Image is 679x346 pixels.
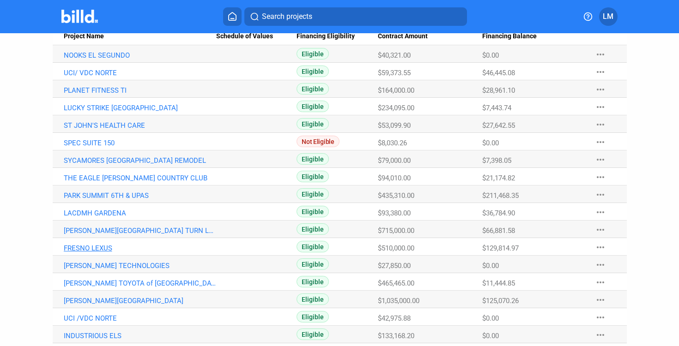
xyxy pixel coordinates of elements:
[64,227,216,235] a: [PERSON_NAME][GEOGRAPHIC_DATA] TURN LEFT
[297,118,329,130] span: Eligible
[297,293,329,305] span: Eligible
[482,174,515,182] span: $21,174.82
[378,174,411,182] span: $94,010.00
[595,294,606,305] mat-icon: more_horiz
[64,32,216,41] div: Project Name
[378,297,419,305] span: $1,035,000.00
[482,121,515,130] span: $27,642.55
[297,223,329,235] span: Eligible
[64,191,216,200] a: PARK SUMMIT 6TH & UPAS
[297,311,329,322] span: Eligible
[378,51,411,60] span: $40,321.00
[378,32,428,41] span: Contract Amount
[482,86,515,95] span: $28,961.10
[595,242,606,253] mat-icon: more_horiz
[64,332,216,340] a: INDUSTRIOUS ELS
[378,86,414,95] span: $164,000.00
[378,279,414,287] span: $465,465.00
[378,227,414,235] span: $715,000.00
[297,32,355,41] span: Financing Eligibility
[297,171,329,182] span: Eligible
[297,32,378,41] div: Financing Eligibility
[297,48,329,60] span: Eligible
[482,332,499,340] span: $0.00
[297,276,329,287] span: Eligible
[378,191,414,200] span: $435,310.00
[595,172,606,183] mat-icon: more_horiz
[482,279,515,287] span: $11,444.85
[216,32,273,41] span: Schedule of Values
[482,227,515,235] span: $66,881.58
[378,209,411,217] span: $93,380.00
[64,244,216,252] a: FRESNO LEXUS
[216,32,297,41] div: Schedule of Values
[595,277,606,288] mat-icon: more_horiz
[262,11,312,22] span: Search projects
[595,101,606,113] mat-icon: more_horiz
[482,51,499,60] span: $0.00
[244,7,467,26] button: Search projects
[378,262,411,270] span: $27,850.00
[64,86,216,95] a: PLANET FITNESS TI
[61,10,98,23] img: Billd Company Logo
[378,32,482,41] div: Contract Amount
[297,101,329,112] span: Eligible
[64,69,216,77] a: UCI/ VDC NORTE
[595,119,606,130] mat-icon: more_horiz
[378,69,411,77] span: $59,373.55
[595,189,606,200] mat-icon: more_horiz
[595,312,606,323] mat-icon: more_horiz
[64,104,216,112] a: LUCKY STRIKE [GEOGRAPHIC_DATA]
[595,329,606,340] mat-icon: more_horiz
[482,191,519,200] span: $211,468.35
[64,32,104,41] span: Project Name
[595,137,606,148] mat-icon: more_horiz
[595,207,606,218] mat-icon: more_horiz
[297,328,329,340] span: Eligible
[482,209,515,217] span: $36,784.90
[378,244,414,252] span: $510,000.00
[64,121,216,130] a: ST JOHN'S HEALTH CARE
[482,32,586,41] div: Financing Balance
[603,11,613,22] span: LM
[64,279,216,287] a: [PERSON_NAME] TOYOTA of [GEOGRAPHIC_DATA]
[482,262,499,270] span: $0.00
[482,32,537,41] span: Financing Balance
[482,244,519,252] span: $129,814.97
[482,297,519,305] span: $125,070.26
[297,66,329,77] span: Eligible
[595,66,606,78] mat-icon: more_horiz
[297,206,329,217] span: Eligible
[482,139,499,147] span: $0.00
[64,297,216,305] a: [PERSON_NAME][GEOGRAPHIC_DATA]
[64,51,216,60] a: NOOKS EL SEGUNDO
[64,262,216,270] a: [PERSON_NAME] TECHNOLOGIES
[599,7,618,26] button: LM
[482,104,511,112] span: $7,443.74
[595,84,606,95] mat-icon: more_horiz
[378,104,414,112] span: $234,095.00
[378,139,407,147] span: $8,030.26
[64,174,216,182] a: THE EAGLE [PERSON_NAME] COUNTRY CLUB
[378,121,411,130] span: $53,099.90
[595,154,606,165] mat-icon: more_horiz
[378,156,411,165] span: $79,000.00
[482,156,511,165] span: $7,398.05
[482,69,515,77] span: $46,445.08
[297,153,329,165] span: Eligible
[595,49,606,60] mat-icon: more_horiz
[378,332,414,340] span: $133,168.20
[378,314,411,322] span: $42,975.88
[64,209,216,217] a: LACDMH GARDENA
[297,241,329,252] span: Eligible
[297,188,329,200] span: Eligible
[297,136,339,147] span: Not Eligible
[482,314,499,322] span: $0.00
[297,258,329,270] span: Eligible
[64,314,216,322] a: UCI /VDC NORTE
[595,224,606,235] mat-icon: more_horiz
[297,83,329,95] span: Eligible
[595,259,606,270] mat-icon: more_horiz
[64,139,216,147] a: SPEC SUITE 150
[64,156,216,165] a: SYCAMORES [GEOGRAPHIC_DATA] REMODEL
